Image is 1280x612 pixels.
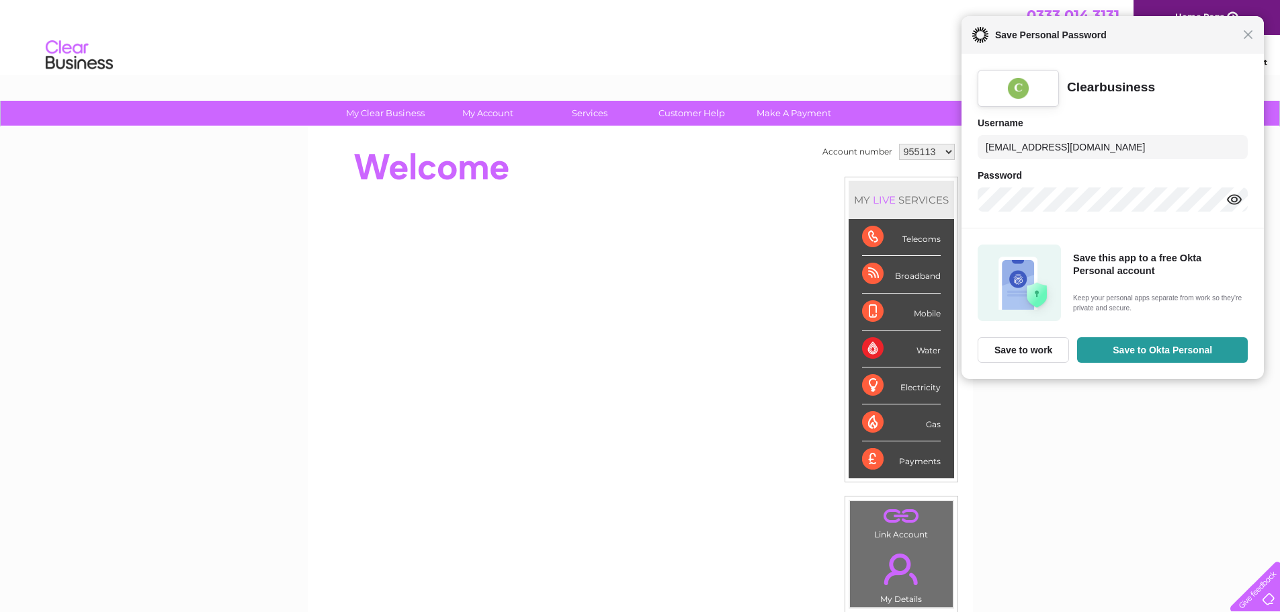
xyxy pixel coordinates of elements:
div: Gas [862,404,941,441]
a: . [853,505,949,528]
a: Services [534,101,645,126]
td: Link Account [849,500,953,543]
a: Blog [1163,57,1183,67]
span: Save Personal Password [988,27,1243,43]
a: Energy [1077,57,1107,67]
a: My Account [432,101,543,126]
a: Water [1043,57,1069,67]
a: Customer Help [636,101,747,126]
a: 0333 014 3131 [1027,7,1119,24]
div: Telecoms [862,219,941,256]
div: Water [862,331,941,367]
div: Electricity [862,367,941,404]
span: Keep your personal apps separate from work so they're private and secure. [1073,293,1244,314]
img: +IWi84AAAABklEQVQDAGgYVcLoY0zHAAAAAElFTkSuQmCC [1007,77,1030,100]
button: Save to Okta Personal [1077,337,1248,363]
div: Broadband [862,256,941,293]
a: My Clear Business [330,101,441,126]
a: Make A Payment [738,101,849,126]
span: Close [1243,30,1253,40]
button: Save to work [978,337,1069,363]
img: logo.png [45,35,114,76]
td: My Details [849,542,953,608]
a: Contact [1191,57,1224,67]
div: Clearbusiness [1067,79,1155,96]
h6: Password [978,167,1248,183]
h5: Save this app to a free Okta Personal account [1073,252,1244,277]
div: LIVE [870,193,898,206]
td: Account number [819,140,896,163]
div: Mobile [862,294,941,331]
a: . [853,545,949,593]
a: Log out [1236,57,1267,67]
div: Clear Business is a trading name of Verastar Limited (registered in [GEOGRAPHIC_DATA] No. 3667643... [323,7,958,65]
h6: Username [978,115,1248,131]
div: Payments [862,441,941,478]
div: MY SERVICES [849,181,954,219]
a: Telecoms [1115,57,1155,67]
